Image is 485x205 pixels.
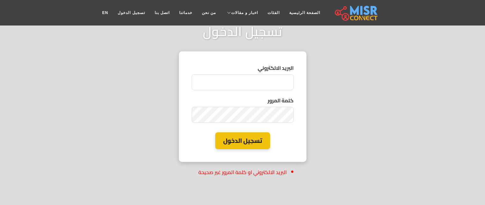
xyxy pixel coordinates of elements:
[197,7,221,19] a: من نحن
[150,7,174,19] a: اتصل بنا
[198,168,287,176] li: البريد الالكتروني او كلمة المرور غير صحيحة
[335,5,378,21] img: main.misr_connect
[113,7,150,19] a: تسجيل الدخول
[203,24,283,39] h2: تسجيل الدخول
[174,7,197,19] a: خدماتنا
[263,7,284,19] a: الفئات
[192,97,294,104] label: كلمة المرور
[231,10,258,16] span: اخبار و مقالات
[98,7,113,19] a: EN
[192,64,294,72] label: البريد الالكتروني
[221,7,263,19] a: اخبار و مقالات
[215,132,270,149] button: تسجيل الدخول
[284,7,325,19] a: الصفحة الرئيسية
